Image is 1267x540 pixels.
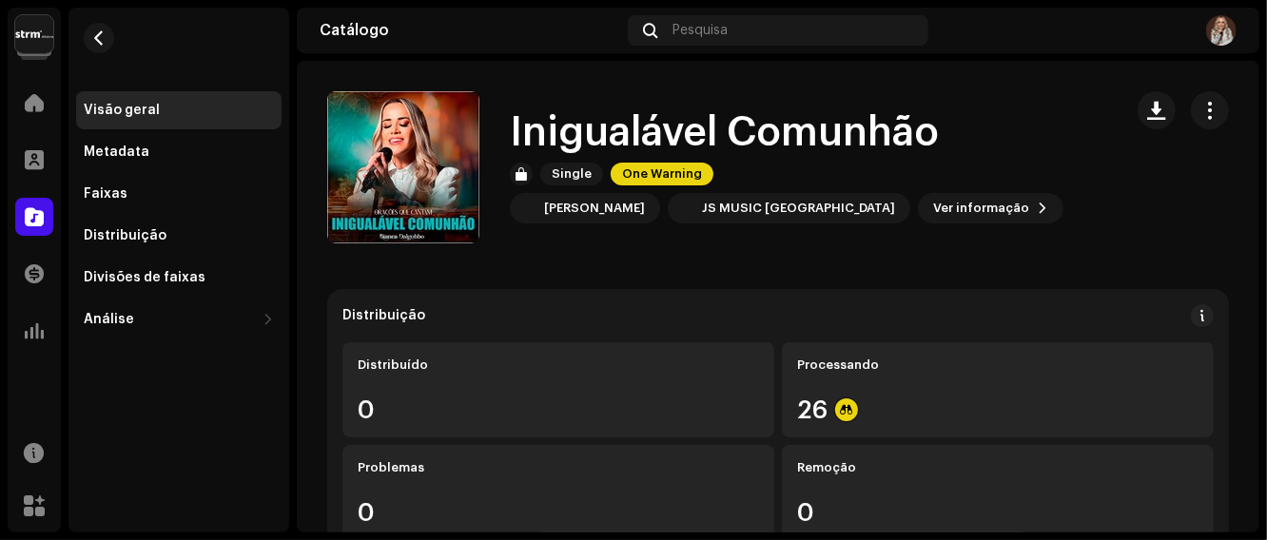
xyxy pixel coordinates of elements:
[510,111,939,155] h1: Inigualável Comunhão
[320,23,620,38] div: Catálogo
[15,15,53,53] img: 408b884b-546b-4518-8448-1008f9c76b02
[514,197,536,220] img: e49c6769-3a7d-4d55-9c2f-ea28744f2239
[76,300,282,338] re-m-nav-dropdown: Análise
[84,270,205,285] div: Divisões de faixas
[540,163,603,185] span: Single
[84,145,149,160] div: Metadata
[76,259,282,297] re-m-nav-item: Divisões de faixas
[672,23,728,38] span: Pesquisa
[702,201,895,216] div: JS MUSIC [GEOGRAPHIC_DATA]
[933,189,1029,227] span: Ver informação
[358,460,759,475] div: Problemas
[611,163,713,185] span: One Warning
[76,133,282,171] re-m-nav-item: Metadata
[342,308,425,323] div: Distribuição
[84,186,127,202] div: Faixas
[1206,15,1237,46] img: ca93bf14-8180-4319-b250-61cebb0d8caa
[797,460,1199,475] div: Remoção
[84,103,160,118] div: Visão geral
[672,197,694,220] img: 680e15a5-cb42-4275-97cb-afde9d771523
[84,312,134,327] div: Análise
[76,217,282,255] re-m-nav-item: Distribuição
[358,357,759,373] div: Distribuído
[797,357,1199,373] div: Processando
[76,91,282,129] re-m-nav-item: Visão geral
[76,175,282,213] re-m-nav-item: Faixas
[544,201,645,216] div: [PERSON_NAME]
[918,193,1063,223] button: Ver informação
[84,228,166,243] div: Distribuição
